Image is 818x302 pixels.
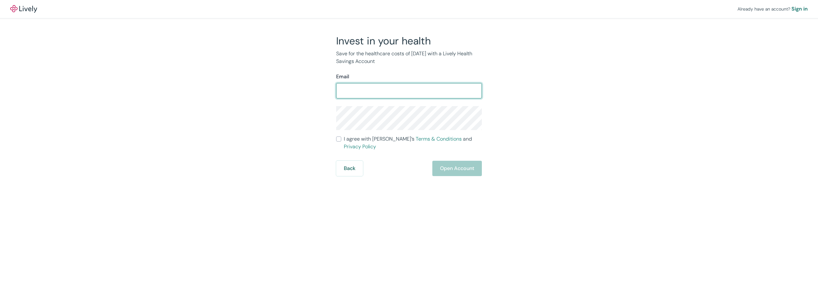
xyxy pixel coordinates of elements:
a: LivelyLively [10,5,37,13]
label: Email [336,73,349,81]
a: Terms & Conditions [416,136,462,142]
a: Sign in [791,5,808,13]
div: Already have an account? [737,5,808,13]
h2: Invest in your health [336,35,482,47]
p: Save for the healthcare costs of [DATE] with a Lively Health Savings Account [336,50,482,65]
img: Lively [10,5,37,13]
a: Privacy Policy [344,143,376,150]
span: I agree with [PERSON_NAME]’s and [344,135,482,151]
button: Back [336,161,363,176]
